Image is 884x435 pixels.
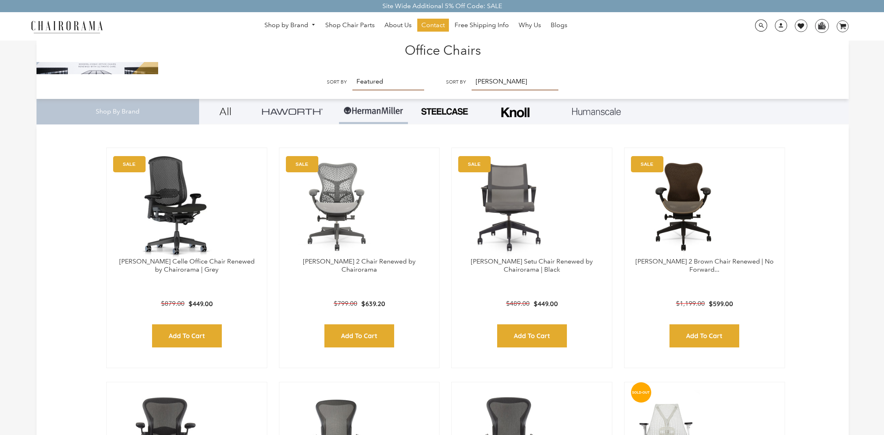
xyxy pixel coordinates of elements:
[161,300,185,307] span: $879.00
[324,324,394,347] input: Add to Cart
[262,108,323,114] img: Group_4be16a4b-c81a-4a6e-a540-764d0a8faf6e.png
[635,257,774,274] a: [PERSON_NAME] 2 Brown Chair Renewed | No Forward...
[115,156,238,257] img: Herman Miller Celle Office Chair Renewed by Chairorama | Grey - chairorama
[446,79,466,85] label: Sort by
[709,300,733,308] span: $599.00
[142,19,689,34] nav: DesktopNavigation
[451,19,513,32] a: Free Shipping Info
[334,300,357,307] span: $799.00
[676,300,705,307] span: $1,199.00
[641,161,653,167] text: SALE
[119,257,255,274] a: [PERSON_NAME] Celle Office Chair Renewed by Chairorama | Grey
[321,19,379,32] a: Shop Chair Parts
[547,19,571,32] a: Blogs
[288,156,389,257] img: Herman Miller Mirra 2 Chair Renewed by Chairorama - chairorama
[515,19,545,32] a: Why Us
[36,99,199,124] div: Shop By Brand
[296,161,308,167] text: SALE
[815,19,828,32] img: WhatsApp_Image_2024-07-12_at_16.23.01.webp
[669,324,739,347] input: Add to Cart
[551,21,567,30] span: Blogs
[380,19,416,32] a: About Us
[45,41,841,58] h1: Office Chairs
[534,300,558,308] span: $449.00
[460,156,604,257] a: Herman Miller Setu Chair Renewed by Chairorama | Black - chairorama Herman Miller Setu Chair Rene...
[189,300,213,308] span: $449.00
[468,161,481,167] text: SALE
[152,324,222,347] input: Add to Cart
[327,79,347,85] label: Sort by
[361,300,385,308] span: $639.20
[633,156,777,257] a: Herman Miller Mirra 2 Brown Chair Renewed | No Forward Tilt | - chairorama Herman Miller Mirra 2 ...
[519,21,541,30] span: Why Us
[499,102,532,123] img: Frame_4.png
[506,300,530,307] span: $489.00
[384,21,412,30] span: About Us
[26,19,107,34] img: chairorama
[417,19,449,32] a: Contact
[205,99,246,124] a: All
[115,156,259,257] a: Herman Miller Celle Office Chair Renewed by Chairorama | Grey - chairorama Herman Miller Celle Of...
[260,19,320,32] a: Shop by Brand
[421,21,445,30] span: Contact
[632,390,650,394] text: SOLD-OUT
[633,156,734,257] img: Herman Miller Mirra 2 Brown Chair Renewed | No Forward Tilt | - chairorama
[343,99,404,123] img: Group-1.png
[471,257,593,274] a: [PERSON_NAME] Setu Chair Renewed by Chairorama | Black
[325,21,375,30] span: Shop Chair Parts
[455,21,509,30] span: Free Shipping Info
[303,257,416,274] a: [PERSON_NAME] 2 Chair Renewed by Chairorama
[497,324,567,347] input: Add to Cart
[420,107,469,116] img: PHOTO-2024-07-09-00-53-10-removebg-preview.png
[460,156,561,257] img: Herman Miller Setu Chair Renewed by Chairorama | Black - chairorama
[123,161,135,167] text: SALE
[288,156,431,257] a: Herman Miller Mirra 2 Chair Renewed by Chairorama - chairorama Herman Miller Mirra 2 Chair Renewe...
[572,108,621,115] img: Layer_1_1.png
